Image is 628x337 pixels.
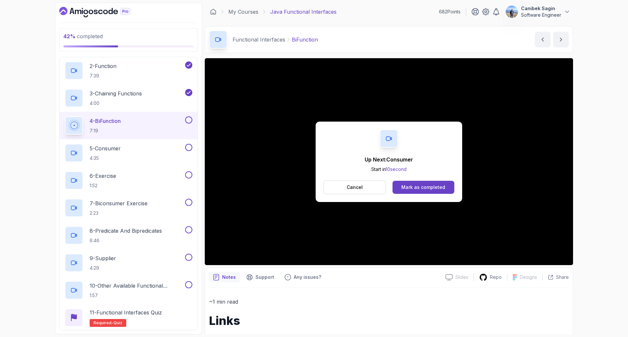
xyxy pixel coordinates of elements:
p: Repo [490,274,502,280]
p: 7:39 [90,73,116,79]
p: Support [255,274,274,280]
p: Software Engineer [521,12,561,18]
a: My Courses [228,8,258,16]
span: 10 second [386,166,407,172]
p: 1:52 [90,182,116,189]
button: 9-Supplier4:29 [65,254,192,272]
span: 42 % [63,33,76,40]
a: Dashboard [59,7,146,17]
button: Support button [242,272,278,282]
p: 9 - Supplier [90,254,116,262]
p: BiFunction [292,36,318,43]
p: Start in [365,166,413,173]
p: 1:57 [90,292,184,299]
button: Feedback button [281,272,325,282]
p: Designs [520,274,537,280]
button: Mark as completed [392,181,454,194]
button: 8-Predicate And Bipredicates6:46 [65,226,192,244]
button: 3-Chaining Functions4:00 [65,89,192,107]
p: ~1 min read [209,297,569,306]
button: 6-Exercise1:52 [65,171,192,190]
span: quiz [113,320,122,326]
p: 6 - Exercise [90,172,116,180]
p: 4:35 [90,155,121,161]
p: Canibek Sagin [521,5,561,12]
p: 5 - Consumer [90,144,121,152]
p: 10 - Other Available Functional Interfaces [90,282,184,290]
p: 2 - Function [90,62,116,70]
span: completed [63,33,103,40]
p: Share [556,274,569,280]
button: next content [553,32,569,47]
p: 4:00 [90,100,142,107]
p: Cancel [347,184,363,191]
button: 2-Function7:39 [65,61,192,80]
p: Slides [455,274,468,280]
a: Dashboard [210,8,217,15]
p: 682 Points [439,8,461,15]
p: 7:19 [90,127,121,134]
p: Notes [222,274,236,280]
p: Java Functional Interfaces [270,8,337,16]
button: 11-Functional Interfaces QuizRequired-quiz [65,309,192,327]
button: 7-Biconsumer Exercise2:23 [65,199,192,217]
button: user profile imageCanibek SaginSoftware Engineer [505,5,570,18]
h1: Links [209,314,569,327]
p: 11 - Functional Interfaces Quiz [90,309,162,316]
p: 4:29 [90,265,116,271]
span: Required- [94,320,113,326]
button: 10-Other Available Functional Interfaces1:57 [65,281,192,299]
p: Up Next: Consumer [365,156,413,163]
iframe: 4 - BiConsumer [205,58,573,265]
p: 2:23 [90,210,148,216]
p: 6:46 [90,237,162,244]
button: 4-BiFunction7:19 [65,116,192,135]
p: 8 - Predicate And Bipredicates [90,227,162,235]
button: 5-Consumer4:35 [65,144,192,162]
p: 4 - BiFunction [90,117,121,125]
img: user profile image [506,6,518,18]
a: Repo [474,273,507,281]
div: Mark as completed [401,184,445,191]
button: notes button [209,272,240,282]
p: Any issues? [294,274,321,280]
p: 3 - Chaining Functions [90,90,142,97]
button: previous content [535,32,550,47]
p: Functional Interfaces [233,36,285,43]
button: Cancel [323,180,386,194]
p: 7 - Biconsumer Exercise [90,199,148,207]
button: Share [542,274,569,280]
